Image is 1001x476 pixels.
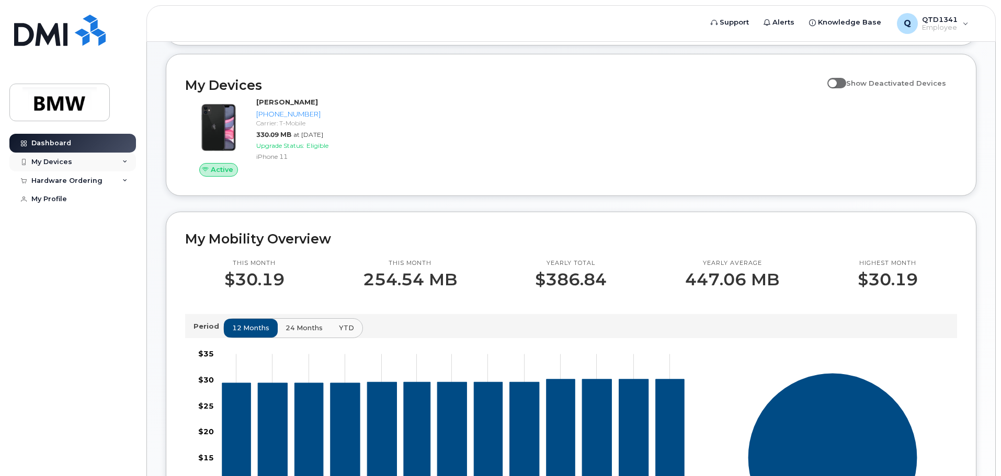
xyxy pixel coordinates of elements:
span: Upgrade Status: [256,142,304,149]
iframe: Messenger Launcher [955,431,993,468]
p: Highest month [858,259,918,268]
span: Alerts [772,17,794,28]
a: Knowledge Base [802,12,889,33]
tspan: $20 [198,427,214,436]
p: $386.84 [535,270,607,289]
span: YTD [339,323,354,333]
span: Eligible [306,142,328,149]
input: Show Deactivated Devices [827,73,836,82]
div: Carrier: T-Mobile [256,119,365,127]
span: QTD1341 [922,15,958,24]
tspan: $35 [198,349,214,358]
span: 330.09 MB [256,131,291,138]
img: iPhone_11.jpg [194,102,244,153]
a: Alerts [756,12,802,33]
span: at [DATE] [293,131,323,138]
div: QTD1341 [890,13,976,34]
span: Employee [922,24,958,32]
h2: My Mobility Overview [185,231,957,247]
p: Yearly average [685,259,779,268]
p: Yearly total [535,259,607,268]
strong: [PERSON_NAME] [256,98,318,106]
span: Active [211,165,233,175]
p: This month [363,259,457,268]
tspan: $15 [198,453,214,462]
span: Q [904,17,911,30]
h2: My Devices [185,77,822,93]
p: 254.54 MB [363,270,457,289]
a: Active[PERSON_NAME][PHONE_NUMBER]Carrier: T-Mobile330.09 MBat [DATE]Upgrade Status:EligibleiPhone 11 [185,97,369,177]
span: Knowledge Base [818,17,881,28]
span: 24 months [286,323,323,333]
tspan: $25 [198,401,214,410]
div: [PHONE_NUMBER] [256,109,365,119]
p: 447.06 MB [685,270,779,289]
a: Support [703,12,756,33]
div: iPhone 11 [256,152,365,161]
p: This month [224,259,285,268]
span: Support [720,17,749,28]
span: Show Deactivated Devices [846,79,946,87]
p: Period [194,321,223,331]
p: $30.19 [858,270,918,289]
tspan: $30 [198,375,214,384]
p: $30.19 [224,270,285,289]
